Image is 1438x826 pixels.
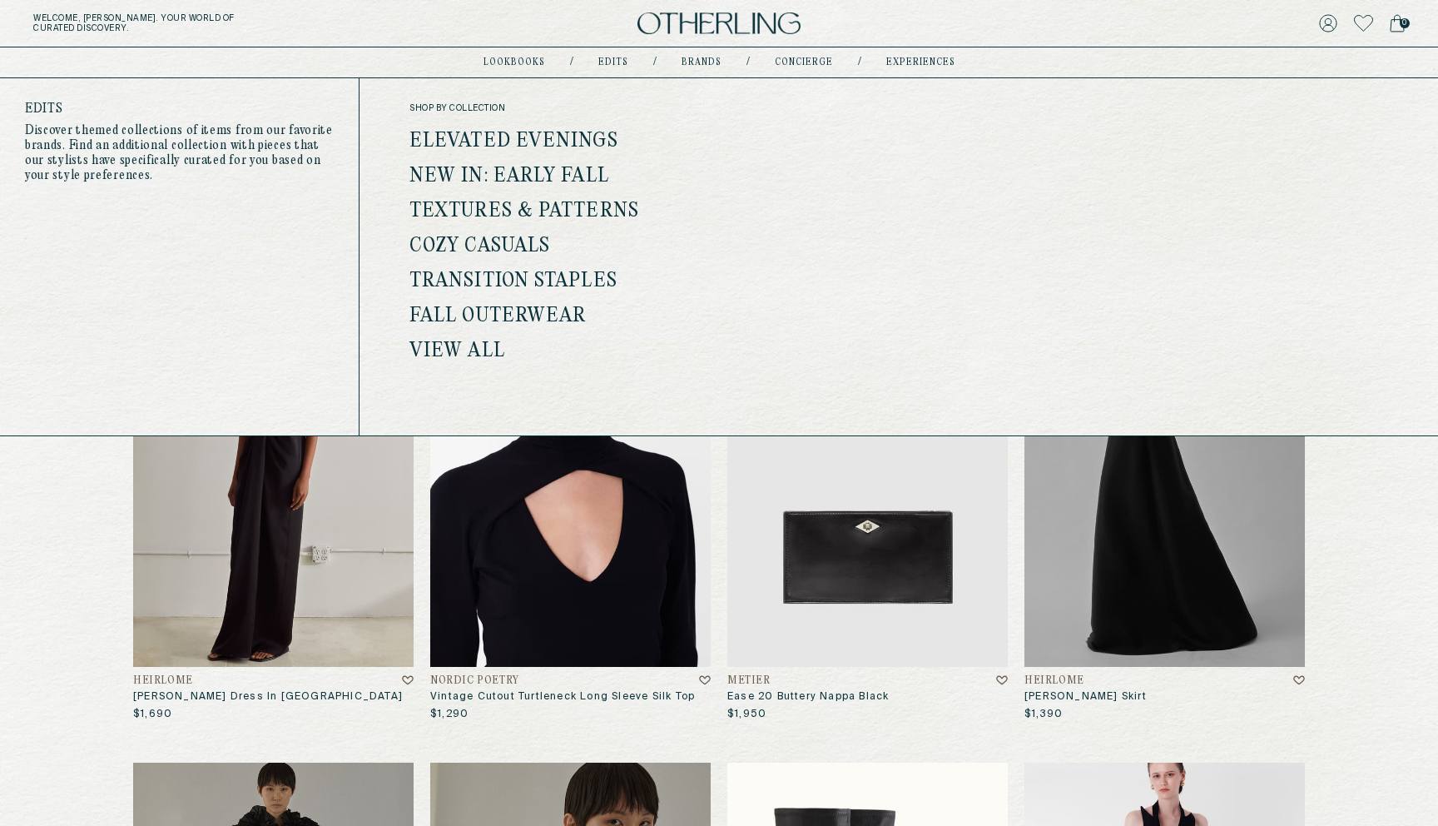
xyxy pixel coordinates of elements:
[775,58,833,67] a: concierge
[133,288,414,667] img: Benita Dress in Satin
[409,306,586,327] a: Fall Outerwear
[133,690,414,704] h3: [PERSON_NAME] Dress In [GEOGRAPHIC_DATA]
[133,288,414,721] a: Benita Dress in SatinHeirlome[PERSON_NAME] Dress In [GEOGRAPHIC_DATA]$1,690
[1400,18,1410,28] span: 0
[858,56,861,69] div: /
[133,708,172,721] p: $1,690
[133,675,193,687] h4: Heirlome
[746,56,750,69] div: /
[682,58,721,67] a: Brands
[1024,288,1305,667] img: Rosalie Skirt
[430,675,519,687] h4: Nordic Poetry
[637,12,801,35] img: logo
[409,103,744,113] span: shop by collection
[430,288,711,721] a: Vintage Cutout Turtleneck Long Sleeve Silk TopNordic PoetryVintage Cutout Turtleneck Long Sleeve ...
[653,56,657,69] div: /
[727,288,1008,721] a: Ease 20 Buttery Nappa BlackMetierEase 20 Buttery Nappa Black$1,950
[570,56,573,69] div: /
[409,131,618,152] a: Elevated Evenings
[727,675,771,687] h4: Metier
[727,690,1008,704] h3: Ease 20 Buttery Nappa Black
[1024,675,1084,687] h4: Heirlome
[430,708,469,721] p: $1,290
[1390,12,1405,35] a: 0
[409,271,617,292] a: Transition Staples
[727,708,766,721] p: $1,950
[1024,708,1063,721] p: $1,390
[33,13,444,33] h5: Welcome, [PERSON_NAME] . Your world of curated discovery.
[409,201,639,222] a: Textures & Patterns
[1024,690,1305,704] h3: [PERSON_NAME] Skirt
[25,103,334,115] h4: Edits
[430,690,711,704] h3: Vintage Cutout Turtleneck Long Sleeve Silk Top
[598,58,628,67] a: Edits
[409,341,505,362] a: View all
[886,58,955,67] a: experiences
[409,166,609,187] a: New In: Early Fall
[1024,288,1305,721] a: Rosalie SkirtHeirlome[PERSON_NAME] Skirt$1,390
[483,58,545,67] a: lookbooks
[409,236,550,257] a: Cozy Casuals
[430,288,711,667] img: Vintage Cutout Turtleneck Long Sleeve Silk Top
[727,288,1008,667] img: Ease 20 Buttery Nappa Black
[25,123,334,183] p: Discover themed collections of items from our favorite brands. Find an additional collection with...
